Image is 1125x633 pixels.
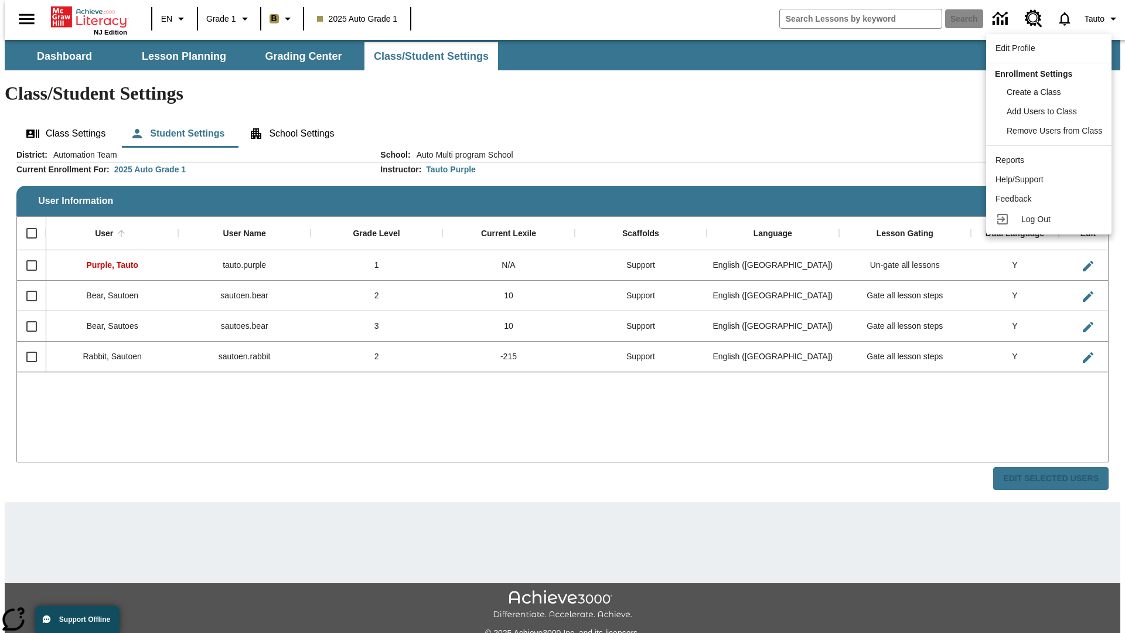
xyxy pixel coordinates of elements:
span: Create a Class [1007,87,1061,97]
span: Edit Profile [996,43,1035,53]
span: Feedback [996,194,1031,203]
span: Remove Users from Class [1007,126,1102,135]
span: Add Users to Class [1007,107,1077,116]
span: Enrollment Settings [995,69,1072,79]
span: Log Out [1021,215,1051,224]
span: Reports [996,155,1024,165]
span: Help/Support [996,175,1044,184]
